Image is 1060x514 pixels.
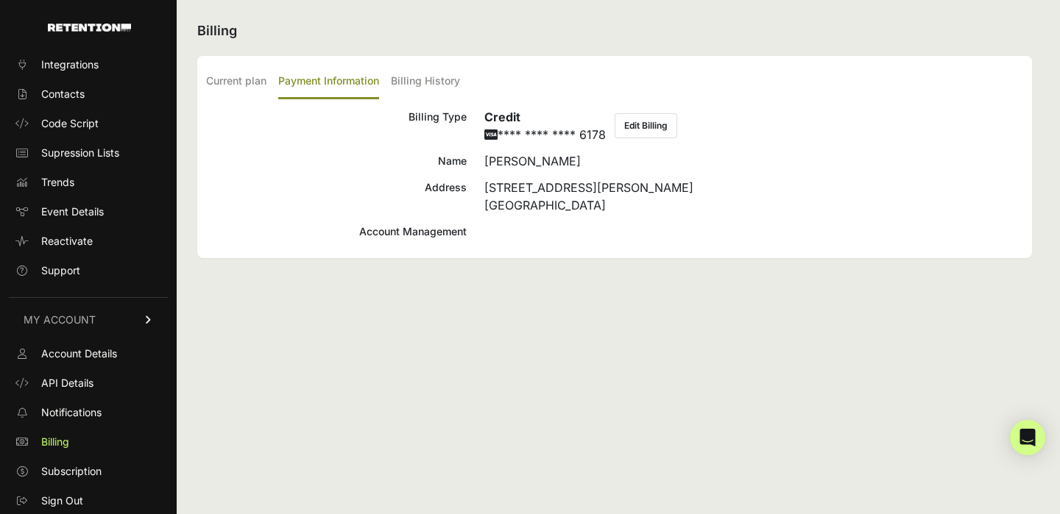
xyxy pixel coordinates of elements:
[9,229,168,253] a: Reactivate
[615,113,677,138] button: Edit Billing
[41,116,99,131] span: Code Script
[9,171,168,194] a: Trends
[9,200,168,224] a: Event Details
[9,141,168,165] a: Supression Lists
[9,297,168,342] a: MY ACCOUNT
[41,405,102,420] span: Notifications
[484,152,1023,170] div: [PERSON_NAME]
[41,346,117,361] span: Account Details
[48,24,131,32] img: Retention.com
[9,371,168,395] a: API Details
[9,342,168,365] a: Account Details
[41,204,104,219] span: Event Details
[206,65,266,99] label: Current plan
[41,435,69,449] span: Billing
[41,87,85,101] span: Contacts
[24,313,96,327] span: MY ACCOUNT
[9,489,168,513] a: Sign Out
[9,259,168,282] a: Support
[41,234,93,249] span: Reactivate
[9,112,168,135] a: Code Script
[41,175,74,190] span: Trends
[41,263,80,278] span: Support
[206,223,467,240] div: Account Management
[1010,420,1045,455] div: Open Intercom Messenger
[41,464,102,479] span: Subscription
[484,108,606,126] h6: Credit
[9,460,168,483] a: Subscription
[278,65,379,99] label: Payment Information
[9,53,168,76] a: Integrations
[206,179,467,214] div: Address
[206,152,467,170] div: Name
[41,146,119,160] span: Supression Lists
[9,401,168,424] a: Notifications
[9,82,168,106] a: Contacts
[9,430,168,454] a: Billing
[197,21,1032,41] h2: Billing
[484,179,1023,214] div: [STREET_ADDRESS][PERSON_NAME] [GEOGRAPHIC_DATA]
[41,493,83,508] span: Sign Out
[391,65,460,99] label: Billing History
[206,108,467,143] div: Billing Type
[41,57,99,72] span: Integrations
[41,376,93,390] span: API Details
